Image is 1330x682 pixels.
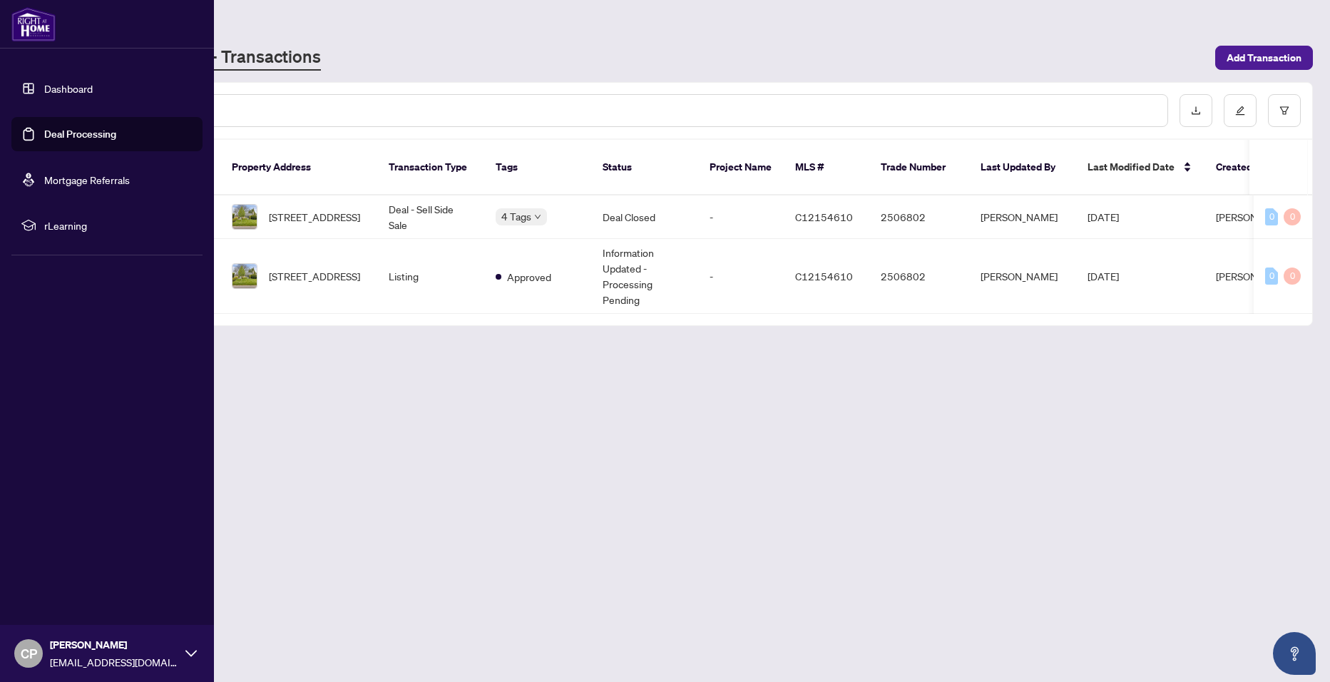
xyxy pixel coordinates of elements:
a: Mortgage Referrals [44,173,130,186]
th: MLS # [784,140,869,195]
td: [PERSON_NAME] [969,239,1076,314]
button: filter [1268,94,1301,127]
th: Created By [1204,140,1290,195]
td: 2506802 [869,195,969,239]
span: [PERSON_NAME] [1216,270,1293,283]
span: down [534,213,541,220]
img: thumbnail-img [232,205,257,229]
button: Add Transaction [1215,46,1313,70]
span: [STREET_ADDRESS] [269,209,360,225]
span: [PERSON_NAME] [1216,210,1293,223]
button: edit [1224,94,1257,127]
span: Last Modified Date [1088,159,1175,175]
th: Status [591,140,698,195]
td: Deal - Sell Side Sale [377,195,484,239]
span: filter [1279,106,1289,116]
span: Approved [507,269,551,285]
td: [PERSON_NAME] [969,195,1076,239]
td: - [698,195,784,239]
th: Last Updated By [969,140,1076,195]
span: edit [1235,106,1245,116]
img: thumbnail-img [232,264,257,288]
span: 4 Tags [501,208,531,225]
button: Open asap [1273,632,1316,675]
div: 0 [1284,268,1301,285]
span: [DATE] [1088,270,1119,283]
img: logo [11,7,56,41]
td: - [698,239,784,314]
th: Tags [484,140,591,195]
div: 0 [1284,208,1301,225]
span: [PERSON_NAME] [50,637,178,653]
th: Last Modified Date [1076,140,1204,195]
a: Dashboard [44,82,93,95]
td: 2506802 [869,239,969,314]
span: C12154610 [795,270,853,283]
th: Trade Number [869,140,969,195]
td: Deal Closed [591,195,698,239]
span: Add Transaction [1227,46,1301,69]
span: [EMAIL_ADDRESS][DOMAIN_NAME] [50,654,178,670]
span: rLearning [44,218,193,233]
span: CP [21,643,37,663]
span: download [1191,106,1201,116]
button: download [1180,94,1212,127]
span: [DATE] [1088,210,1119,223]
td: Information Updated - Processing Pending [591,239,698,314]
span: C12154610 [795,210,853,223]
div: 0 [1265,268,1278,285]
td: Listing [377,239,484,314]
div: 0 [1265,208,1278,225]
th: Property Address [220,140,377,195]
th: Transaction Type [377,140,484,195]
th: Project Name [698,140,784,195]
span: [STREET_ADDRESS] [269,268,360,284]
a: Deal Processing [44,128,116,141]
